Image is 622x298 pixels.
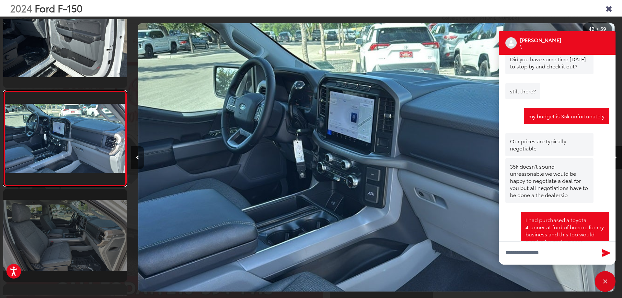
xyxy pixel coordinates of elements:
[10,1,32,15] span: 2024
[599,246,613,260] button: Send Message
[138,23,614,292] img: 2024 Ford F-150 XLT
[505,133,593,156] div: Our prices are typically negotiable
[596,27,599,31] span: /
[595,271,616,292] button: Toggle Chat Window
[2,6,128,77] img: 2024 Ford F-150 XLT
[520,43,569,50] div: Operator Title
[520,43,561,50] p: \
[499,241,616,265] textarea: Type your message
[605,4,612,12] i: Close gallery
[505,37,517,49] div: Operator Image
[521,212,609,249] div: I had purchased a toyota 4runner at ford of boerne for my business and this too would also be for...
[595,271,616,292] div: Close
[131,146,144,169] button: Previous image
[600,25,606,32] span: 59
[4,104,126,173] img: 2024 Ford F-150 XLT
[505,83,540,99] div: still there?
[131,23,621,292] div: 2024 Ford F-150 XLT 41
[520,36,561,43] p: [PERSON_NAME]
[520,36,569,43] div: Operator Name
[589,25,594,32] span: 42
[505,158,593,203] div: 35k doesn't sound unreasonable we would be happy to negotiate a deal for you but all negotiations...
[505,51,593,74] div: Did you have some time [DATE] to stop by and check it out?
[524,108,609,124] div: my budget is 35k unfortunately
[35,1,82,15] span: Ford F-150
